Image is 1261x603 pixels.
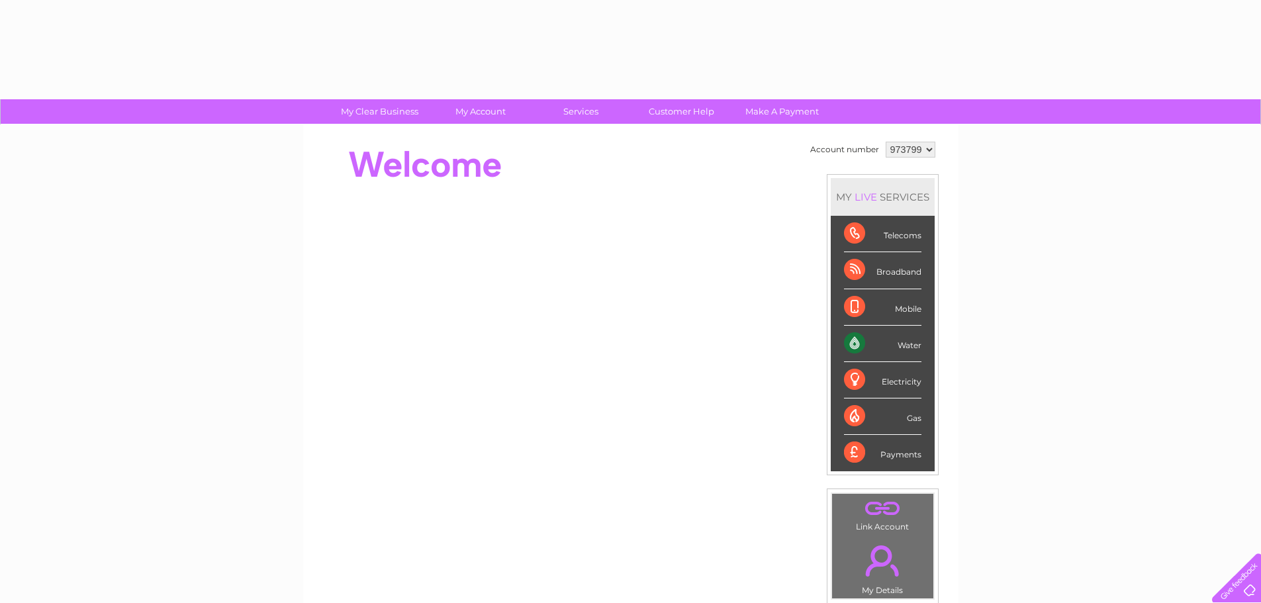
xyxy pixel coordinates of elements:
[844,289,921,326] div: Mobile
[325,99,434,124] a: My Clear Business
[831,493,934,535] td: Link Account
[844,326,921,362] div: Water
[844,216,921,252] div: Telecoms
[831,178,935,216] div: MY SERVICES
[627,99,736,124] a: Customer Help
[835,497,930,520] a: .
[852,191,880,203] div: LIVE
[844,398,921,435] div: Gas
[844,362,921,398] div: Electricity
[426,99,535,124] a: My Account
[727,99,837,124] a: Make A Payment
[844,252,921,289] div: Broadband
[844,435,921,471] div: Payments
[526,99,635,124] a: Services
[835,537,930,584] a: .
[807,138,882,161] td: Account number
[831,534,934,599] td: My Details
